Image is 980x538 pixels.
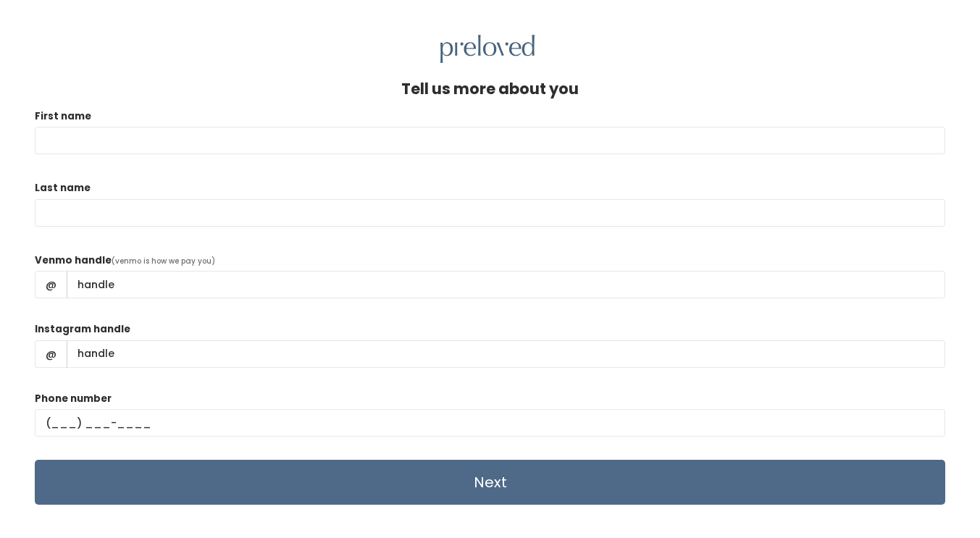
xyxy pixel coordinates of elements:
span: (venmo is how we pay you) [112,256,215,266]
span: @ [35,271,67,298]
label: Last name [35,181,91,196]
input: handle [67,271,945,298]
input: (___) ___-____ [35,409,945,437]
label: Instagram handle [35,322,130,337]
label: Phone number [35,392,112,406]
h4: Tell us more about you [401,80,579,97]
span: @ [35,340,67,368]
label: First name [35,109,91,124]
img: preloved logo [440,35,535,63]
label: Venmo handle [35,253,112,268]
input: Next [35,460,945,505]
input: handle [67,340,945,368]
